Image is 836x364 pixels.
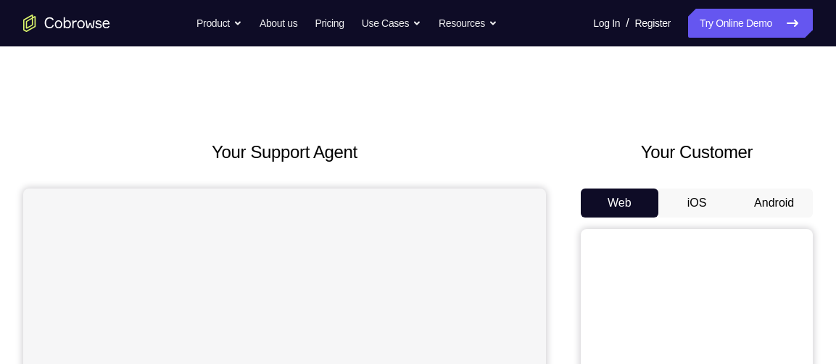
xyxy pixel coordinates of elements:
[635,9,671,38] a: Register
[735,189,813,218] button: Android
[362,9,421,38] button: Use Cases
[196,9,242,38] button: Product
[315,9,344,38] a: Pricing
[23,15,110,32] a: Go to the home page
[658,189,736,218] button: iOS
[626,15,629,32] span: /
[688,9,813,38] a: Try Online Demo
[439,9,497,38] button: Resources
[581,139,813,165] h2: Your Customer
[260,9,297,38] a: About us
[593,9,620,38] a: Log In
[581,189,658,218] button: Web
[23,139,546,165] h2: Your Support Agent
